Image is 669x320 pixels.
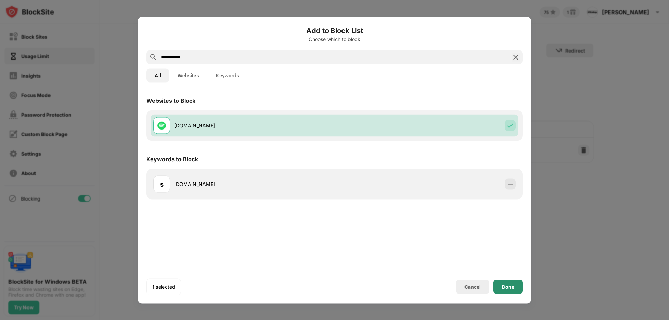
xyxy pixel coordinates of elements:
[149,53,157,61] img: search.svg
[502,284,514,289] div: Done
[174,122,334,129] div: [DOMAIN_NAME]
[146,25,523,36] h6: Add to Block List
[169,68,207,82] button: Websites
[157,121,166,130] img: favicons
[146,97,195,104] div: Websites to Block
[146,155,198,162] div: Keywords to Block
[152,283,175,290] div: 1 selected
[512,53,520,61] img: search-close
[174,180,334,188] div: [DOMAIN_NAME]
[146,68,169,82] button: All
[160,179,164,189] div: s
[464,284,481,290] div: Cancel
[207,68,247,82] button: Keywords
[146,36,523,42] div: Choose which to block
